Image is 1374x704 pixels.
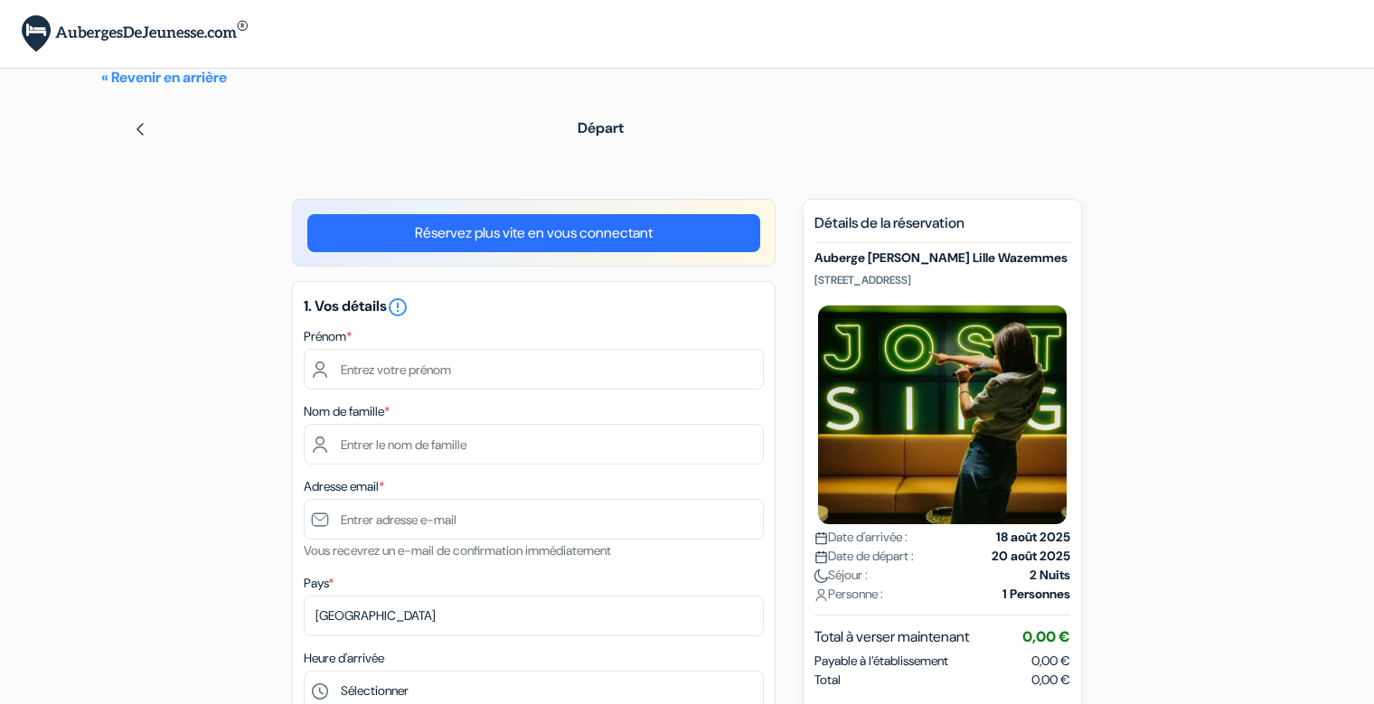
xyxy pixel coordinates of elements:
strong: 20 août 2025 [992,547,1070,566]
span: Personne : [814,585,883,604]
h5: Auberge [PERSON_NAME] Lille Wazemmes [814,250,1070,266]
strong: 1 Personnes [1002,585,1070,604]
label: Pays [304,574,334,593]
h5: 1. Vos détails [304,296,764,318]
span: 0,00 € [1031,671,1070,690]
strong: 2 Nuits [1030,566,1070,585]
i: error_outline [387,296,409,318]
span: Payable à l’établissement [814,652,948,671]
img: calendar.svg [814,550,828,564]
img: AubergesDeJeunesse.com [22,15,248,52]
span: Séjour : [814,566,868,585]
h5: Détails de la réservation [814,214,1070,243]
img: calendar.svg [814,531,828,545]
strong: 18 août 2025 [996,528,1070,547]
img: left_arrow.svg [133,122,147,136]
span: Date de départ : [814,547,914,566]
label: Nom de famille [304,402,390,421]
span: 0,00 € [1022,627,1070,646]
p: [STREET_ADDRESS] [814,273,1070,287]
span: 0,00 € [1031,652,1070,669]
small: Vous recevrez un e-mail de confirmation immédiatement [304,542,611,559]
a: error_outline [387,296,409,315]
label: Heure d'arrivée [304,649,384,668]
a: Réservez plus vite en vous connectant [307,214,760,252]
a: « Revenir en arrière [101,68,227,87]
input: Entrer le nom de famille [304,424,764,465]
span: Départ [578,118,624,137]
span: Total à verser maintenant [814,626,969,648]
label: Adresse email [304,477,384,496]
span: Date d'arrivée : [814,528,908,547]
label: Prénom [304,327,352,346]
input: Entrer adresse e-mail [304,499,764,540]
img: moon.svg [814,569,828,583]
span: Total [814,671,841,690]
img: user_icon.svg [814,588,828,602]
input: Entrez votre prénom [304,349,764,390]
